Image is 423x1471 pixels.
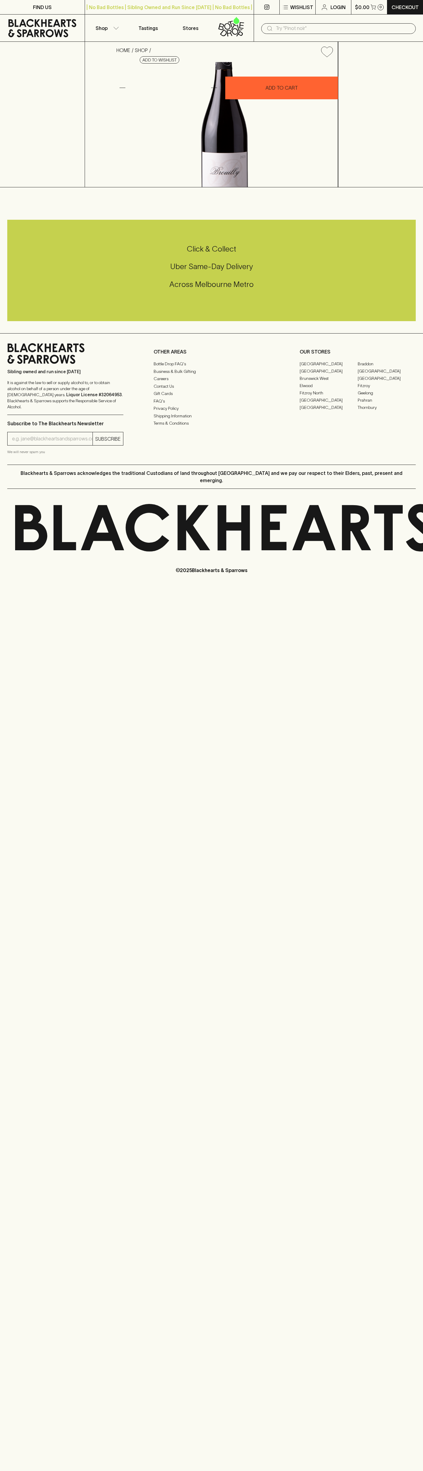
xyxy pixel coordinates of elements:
button: Shop [85,15,127,41]
p: Login [330,4,346,11]
p: FIND US [33,4,52,11]
a: [GEOGRAPHIC_DATA] [300,404,358,411]
a: Bottle Drop FAQ's [154,360,270,368]
h5: Click & Collect [7,244,416,254]
p: Tastings [138,25,158,32]
a: [GEOGRAPHIC_DATA] [300,397,358,404]
input: Try "Pinot noir" [276,24,411,33]
a: Shipping Information [154,412,270,420]
p: Wishlist [290,4,313,11]
a: FAQ's [154,397,270,405]
img: 40530.png [112,62,338,187]
p: SUBSCRIBE [95,435,121,443]
a: Tastings [127,15,169,41]
p: 0 [379,5,382,9]
button: ADD TO CART [225,77,338,99]
a: Fitzroy [358,382,416,389]
a: Brunswick West [300,375,358,382]
p: Blackhearts & Sparrows acknowledges the traditional Custodians of land throughout [GEOGRAPHIC_DAT... [12,469,411,484]
a: Fitzroy North [300,389,358,397]
p: $0.00 [355,4,369,11]
a: [GEOGRAPHIC_DATA] [358,375,416,382]
div: Call to action block [7,220,416,321]
a: Elwood [300,382,358,389]
a: SHOP [135,48,148,53]
button: Add to wishlist [319,44,335,60]
a: Geelong [358,389,416,397]
a: [GEOGRAPHIC_DATA] [300,367,358,375]
p: ADD TO CART [265,84,298,91]
button: SUBSCRIBE [93,432,123,445]
h5: Across Melbourne Metro [7,279,416,289]
strong: Liquor License #32064953 [66,392,122,397]
a: Prahran [358,397,416,404]
p: Subscribe to The Blackhearts Newsletter [7,420,123,427]
a: Contact Us [154,383,270,390]
a: Thornbury [358,404,416,411]
p: It is against the law to sell or supply alcohol to, or to obtain alcohol on behalf of a person un... [7,380,123,410]
p: Stores [183,25,198,32]
p: Checkout [392,4,419,11]
a: HOME [116,48,130,53]
p: OTHER AREAS [154,348,270,355]
a: Terms & Conditions [154,420,270,427]
input: e.g. jane@blackheartsandsparrows.com.au [12,434,93,444]
h5: Uber Same-Day Delivery [7,262,416,271]
p: OUR STORES [300,348,416,355]
button: Add to wishlist [140,56,179,64]
a: Gift Cards [154,390,270,397]
a: Braddon [358,360,416,367]
a: Careers [154,375,270,383]
a: Business & Bulk Gifting [154,368,270,375]
p: Shop [96,25,108,32]
a: [GEOGRAPHIC_DATA] [300,360,358,367]
a: [GEOGRAPHIC_DATA] [358,367,416,375]
a: Privacy Policy [154,405,270,412]
p: Sibling owned and run since [DATE] [7,369,123,375]
a: Stores [169,15,212,41]
p: We will never spam you [7,449,123,455]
